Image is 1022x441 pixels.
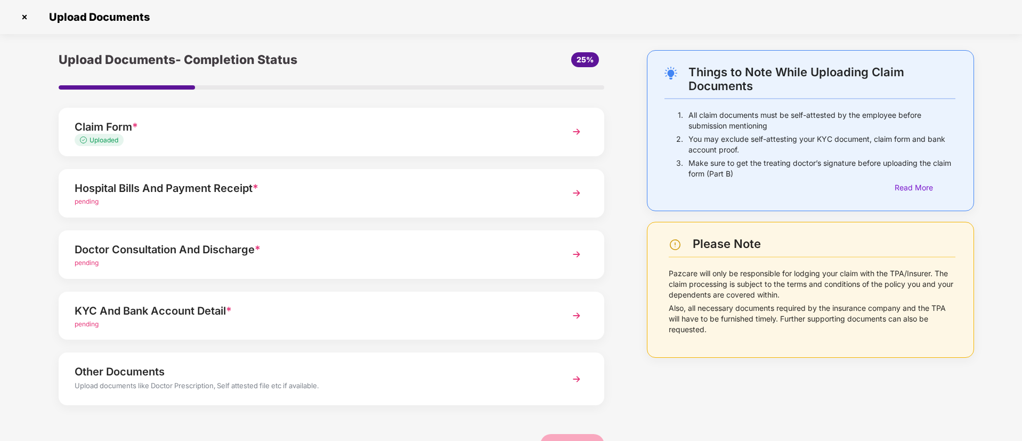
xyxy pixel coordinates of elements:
[688,65,955,93] div: Things to Note While Uploading Claim Documents
[688,110,955,131] p: All claim documents must be self-attested by the employee before submission mentioning
[75,259,99,267] span: pending
[676,158,683,179] p: 3.
[75,320,99,328] span: pending
[59,50,423,69] div: Upload Documents- Completion Status
[567,245,586,264] img: svg+xml;base64,PHN2ZyBpZD0iTmV4dCIgeG1sbnM9Imh0dHA6Ly93d3cudzMub3JnLzIwMDAvc3ZnIiB3aWR0aD0iMzYiIG...
[669,268,955,300] p: Pazcare will only be responsible for lodging your claim with the TPA/Insurer. The claim processin...
[75,197,99,205] span: pending
[669,303,955,335] p: Also, all necessary documents required by the insurance company and the TPA will have to be furni...
[90,136,118,144] span: Uploaded
[567,370,586,389] img: svg+xml;base64,PHN2ZyBpZD0iTmV4dCIgeG1sbnM9Imh0dHA6Ly93d3cudzMub3JnLzIwMDAvc3ZnIiB3aWR0aD0iMzYiIG...
[688,158,955,179] p: Make sure to get the treating doctor’s signature before uploading the claim form (Part B)
[567,306,586,325] img: svg+xml;base64,PHN2ZyBpZD0iTmV4dCIgeG1sbnM9Imh0dHA6Ly93d3cudzMub3JnLzIwMDAvc3ZnIiB3aWR0aD0iMzYiIG...
[75,363,545,380] div: Other Documents
[75,118,545,135] div: Claim Form
[75,241,545,258] div: Doctor Consultation And Discharge
[688,134,955,155] p: You may exclude self-attesting your KYC document, claim form and bank account proof.
[669,238,682,251] img: svg+xml;base64,PHN2ZyBpZD0iV2FybmluZ18tXzI0eDI0IiBkYXRhLW5hbWU9Ildhcm5pbmcgLSAyNHgyNCIgeG1sbnM9Im...
[664,67,677,79] img: svg+xml;base64,PHN2ZyB4bWxucz0iaHR0cDovL3d3dy53My5vcmcvMjAwMC9zdmciIHdpZHRoPSIyNC4wOTMiIGhlaWdodD...
[75,302,545,319] div: KYC And Bank Account Detail
[693,237,955,251] div: Please Note
[567,122,586,141] img: svg+xml;base64,PHN2ZyBpZD0iTmV4dCIgeG1sbnM9Imh0dHA6Ly93d3cudzMub3JnLzIwMDAvc3ZnIiB3aWR0aD0iMzYiIG...
[75,380,545,394] div: Upload documents like Doctor Prescription, Self attested file etc if available.
[678,110,683,131] p: 1.
[676,134,683,155] p: 2.
[16,9,33,26] img: svg+xml;base64,PHN2ZyBpZD0iQ3Jvc3MtMzJ4MzIiIHhtbG5zPSJodHRwOi8vd3d3LnczLm9yZy8yMDAwL3N2ZyIgd2lkdG...
[567,183,586,203] img: svg+xml;base64,PHN2ZyBpZD0iTmV4dCIgeG1sbnM9Imh0dHA6Ly93d3cudzMub3JnLzIwMDAvc3ZnIiB3aWR0aD0iMzYiIG...
[75,180,545,197] div: Hospital Bills And Payment Receipt
[577,55,594,64] span: 25%
[38,11,155,23] span: Upload Documents
[80,137,90,143] img: svg+xml;base64,PHN2ZyB4bWxucz0iaHR0cDovL3d3dy53My5vcmcvMjAwMC9zdmciIHdpZHRoPSIxMy4zMzMiIGhlaWdodD...
[895,182,955,194] div: Read More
